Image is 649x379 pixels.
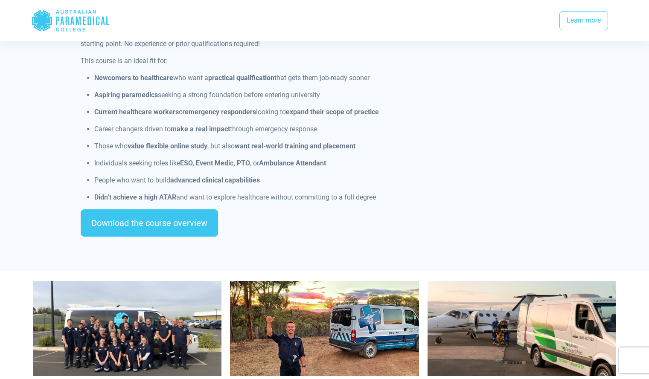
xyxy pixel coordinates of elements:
p: seeking a strong foundation before entering university [94,90,568,100]
strong: Current healthcare workers [94,108,179,116]
p: This course is an ideal fit for: [81,56,568,66]
p: Career changers driven to through emergency response [94,124,568,134]
a: Download the course overview [81,209,218,237]
p: People who want to build [94,175,568,185]
strong: practical qualification [208,74,274,82]
p: Those who , but also [94,141,568,151]
a: Learn more [559,11,608,31]
strong: Aspiring paramedics [94,91,158,99]
strong: emergency responders [185,108,256,116]
strong: ESO, Event Medic, PTO [180,159,250,167]
strong: Didn’t achieve a high ATAR [94,193,176,201]
strong: Ambulance Attendant [259,159,326,167]
strong: want real-world training and placement [235,142,355,150]
p: or looking to [94,107,568,117]
strong: value flexible online study [128,142,207,150]
strong: make a real impact [171,125,230,133]
strong: expand their scope of practice [286,108,379,116]
strong: Newcomers to healthcare [94,74,173,82]
img: Image: MEA 2023. [230,281,419,376]
div: Australian Paramedical College [31,7,110,35]
strong: advanced clinical capabilities [170,176,260,184]
p: who want a that gets them job-ready sooner [94,73,568,83]
img: Australian Paramedical College students completing their Clinical Workshop in NSW. [33,281,222,376]
img: AirMed and GroundMed Transport. *Image: AirMed and GroundMed (2023). [428,281,617,376]
p: and want to explore healthcare without committing to a full degree [94,192,568,203]
p: Individuals seeking roles like , or [94,158,568,168]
